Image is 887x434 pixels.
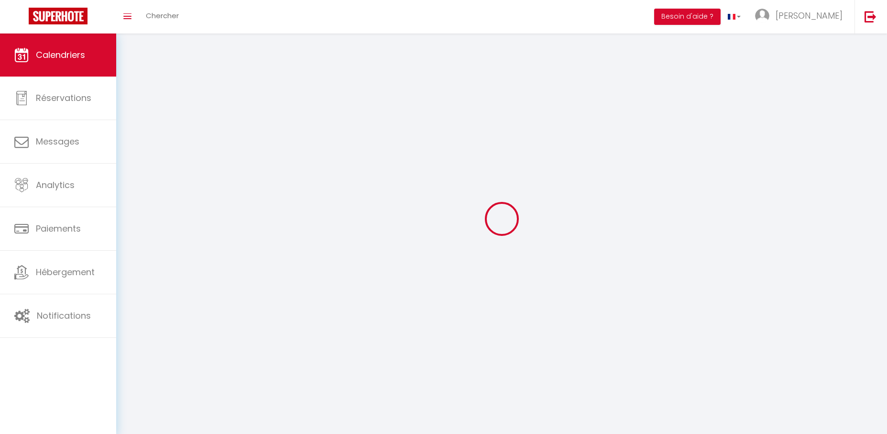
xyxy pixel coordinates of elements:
[36,266,95,278] span: Hébergement
[8,4,36,33] button: Ouvrir le widget de chat LiveChat
[36,179,75,191] span: Analytics
[36,49,85,61] span: Calendriers
[865,11,876,22] img: logout
[654,9,721,25] button: Besoin d'aide ?
[36,223,81,234] span: Paiements
[36,135,79,147] span: Messages
[755,9,769,23] img: ...
[776,10,843,22] span: [PERSON_NAME]
[29,8,88,24] img: Super Booking
[146,11,179,21] span: Chercher
[37,310,91,322] span: Notifications
[36,92,91,104] span: Réservations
